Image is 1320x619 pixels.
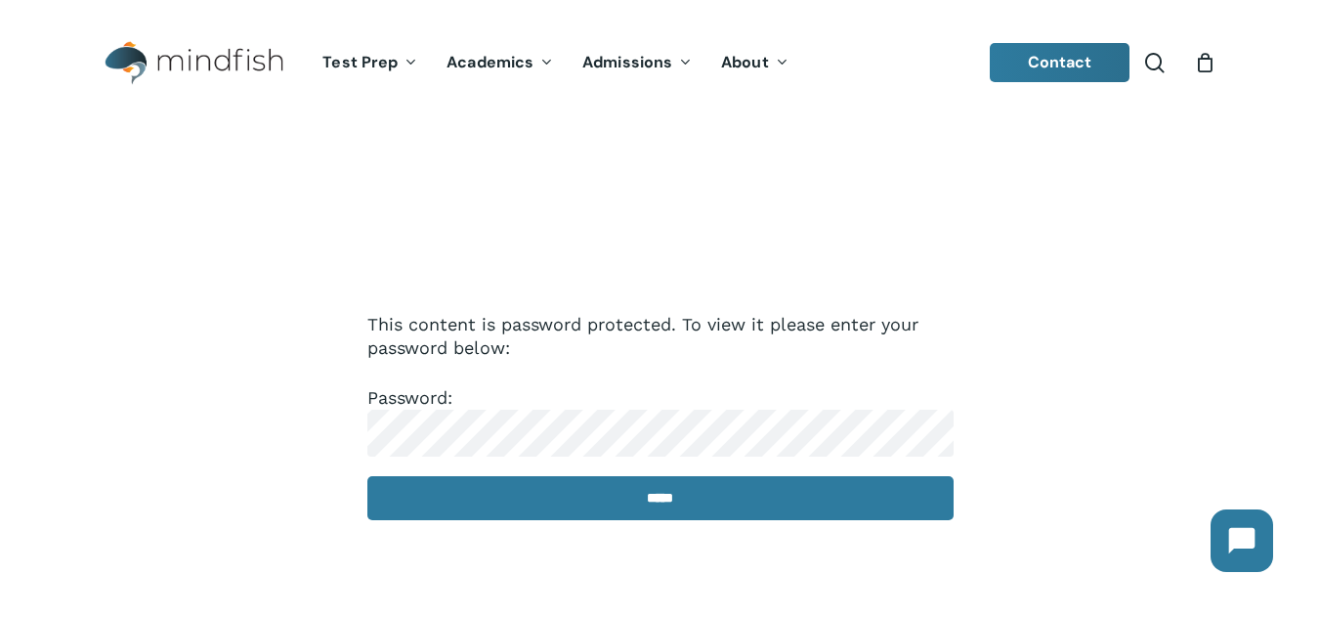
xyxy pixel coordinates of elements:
p: This content is password protected. To view it please enter your password below: [367,313,954,386]
span: Test Prep [322,52,398,72]
label: Password: [367,387,954,442]
nav: Main Menu [308,26,802,100]
span: Academics [447,52,533,72]
span: Contact [1028,52,1092,72]
a: Contact [990,43,1130,82]
a: Test Prep [308,55,432,71]
iframe: Chatbot [1191,490,1293,592]
a: Admissions [568,55,706,71]
a: Cart [1194,52,1215,73]
a: Academics [432,55,568,71]
header: Main Menu [78,26,1242,100]
span: Admissions [582,52,672,72]
input: Password: [367,410,954,457]
a: About [706,55,803,71]
span: About [721,52,769,72]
